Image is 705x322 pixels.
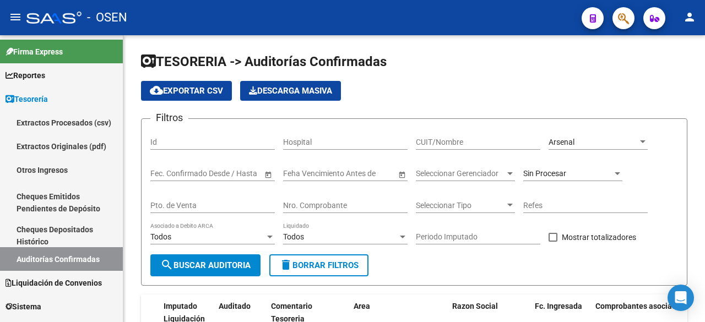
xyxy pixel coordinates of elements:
[354,302,370,310] span: Area
[9,10,22,24] mat-icon: menu
[219,302,251,310] span: Auditado
[6,301,41,313] span: Sistema
[549,138,574,146] span: Arsenal
[150,169,185,178] input: Start date
[141,81,232,101] button: Exportar CSV
[194,169,248,178] input: End date
[160,260,251,270] span: Buscar Auditoria
[87,6,127,30] span: - OSEN
[523,169,566,178] span: Sin Procesar
[595,302,685,310] span: Comprobantes asociados
[141,54,387,69] span: TESORERIA -> Auditorías Confirmadas
[150,84,163,97] mat-icon: cloud_download
[150,86,223,96] span: Exportar CSV
[6,69,45,81] span: Reportes
[283,232,304,241] span: Todos
[249,86,332,96] span: Descarga Masiva
[396,168,408,180] button: Open calendar
[6,277,102,289] span: Liquidación de Convenios
[279,258,292,271] mat-icon: delete
[262,168,274,180] button: Open calendar
[279,260,359,270] span: Borrar Filtros
[160,258,173,271] mat-icon: search
[535,302,582,310] span: Fc. Ingresada
[416,169,505,178] span: Seleccionar Gerenciador
[150,254,261,276] button: Buscar Auditoria
[562,231,636,244] span: Mostrar totalizadores
[6,93,48,105] span: Tesorería
[668,285,694,311] div: Open Intercom Messenger
[150,110,188,125] h3: Filtros
[416,201,505,210] span: Seleccionar Tipo
[240,81,341,101] button: Descarga Masiva
[269,254,368,276] button: Borrar Filtros
[683,10,696,24] mat-icon: person
[6,46,63,58] span: Firma Express
[240,81,341,101] app-download-masive: Descarga masiva de comprobantes (adjuntos)
[452,302,498,310] span: Razon Social
[150,232,171,241] span: Todos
